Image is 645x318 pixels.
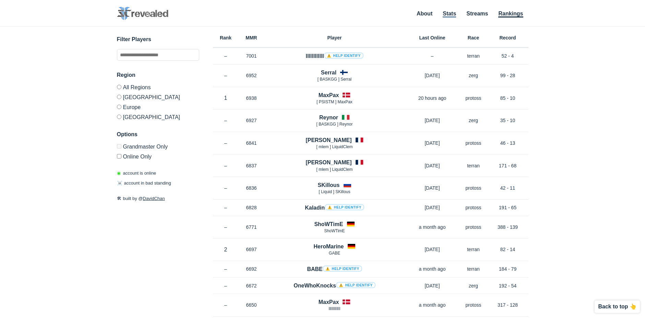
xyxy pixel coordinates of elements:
[405,204,460,211] p: [DATE]
[405,35,460,40] h6: Last Online
[213,52,239,59] p: –
[316,144,353,149] span: [ mlem ] LiquidClem
[460,52,487,59] p: terran
[460,302,487,308] p: protoss
[117,154,121,158] input: Online Only
[460,185,487,191] p: protoss
[213,185,239,191] p: –
[460,140,487,146] p: protoss
[329,251,340,256] span: GABE
[336,282,375,288] a: ⚠️ Help identify
[405,117,460,124] p: [DATE]
[487,246,528,253] p: 82 - 14
[117,170,156,177] p: account is online
[405,52,460,59] p: –
[213,117,239,124] p: –
[213,94,239,102] p: 1
[143,196,165,201] a: DavidChan
[117,115,121,119] input: [GEOGRAPHIC_DATA]
[117,71,199,79] h3: Region
[405,266,460,272] p: a month ago
[239,185,264,191] p: 6836
[306,52,363,60] h4: llllllllllll
[319,189,350,194] span: [ Lіquіd ] SKillous
[460,117,487,124] p: zerg
[117,144,199,151] label: Only Show accounts currently in Grandmaster
[487,95,528,102] p: 85 - 10
[117,196,121,201] span: 🛠
[316,122,353,127] span: [ BASKGG ] Reynor
[460,35,487,40] h6: Race
[460,266,487,272] p: terran
[213,224,239,231] p: –
[213,72,239,79] p: –
[443,11,456,17] a: Stats
[405,72,460,79] p: [DATE]
[213,302,239,308] p: –
[239,52,264,59] p: 7001
[487,185,528,191] p: 42 - 11
[305,204,364,212] h4: Kaladin
[460,224,487,231] p: protoss
[264,35,405,40] h6: Player
[213,246,239,254] p: 2
[460,72,487,79] p: zerg
[498,11,523,17] a: Rankings
[213,162,239,169] p: –
[213,204,239,211] p: –
[239,162,264,169] p: 6837
[460,95,487,102] p: protoss
[213,266,239,272] p: –
[460,282,487,289] p: zerg
[405,162,460,169] p: [DATE]
[239,224,264,231] p: 6771
[117,92,199,102] label: [GEOGRAPHIC_DATA]
[323,266,362,272] a: ⚠️ Help identify
[117,85,121,89] input: All Regions
[117,151,199,160] label: Only show accounts currently laddering
[487,162,528,169] p: 171 - 68
[460,204,487,211] p: protoss
[239,140,264,146] p: 6841
[213,282,239,289] p: –
[239,302,264,308] p: 6650
[117,35,199,44] h3: Filter Players
[487,282,528,289] p: 192 - 54
[117,102,199,112] label: Europe
[318,181,339,189] h4: SKillous
[239,117,264,124] p: 6927
[117,195,199,202] p: built by @
[487,266,528,272] p: 184 - 79
[117,180,171,187] p: account in bad standing
[405,185,460,191] p: [DATE]
[598,304,636,309] p: Back to top 👆
[213,140,239,146] p: –
[239,246,264,253] p: 6697
[487,35,528,40] h6: Record
[325,204,364,210] a: ⚠️ Help identify
[319,91,339,99] h4: MaxPax
[318,77,351,82] span: [ BASKGG ] Serral
[117,105,121,109] input: Europe
[487,52,528,59] p: 52 - 4
[294,282,375,290] h4: OneWhoKnocks
[321,69,336,76] h4: Serral
[306,136,351,144] h4: [PERSON_NAME]
[239,204,264,211] p: 6828
[314,220,343,228] h4: ShoWTimE
[313,243,344,250] h4: HeroMarine
[487,140,528,146] p: 46 - 13
[405,140,460,146] p: [DATE]
[239,282,264,289] p: 6672
[405,95,460,102] p: 20 hours ago
[213,35,239,40] h6: Rank
[316,99,353,104] span: [ PSISTM ] MaxPax
[466,11,488,16] a: Streams
[405,282,460,289] p: [DATE]
[487,204,528,211] p: 191 - 65
[324,52,363,59] a: ⚠️ Help identify
[319,298,339,306] h4: MaxPax
[117,144,121,149] input: Grandmaster Only
[487,224,528,231] p: 388 - 139
[329,306,341,311] span: lllIlllIllIl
